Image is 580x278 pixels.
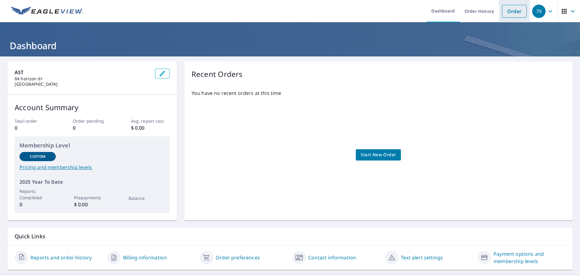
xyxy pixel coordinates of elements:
img: EV Logo [11,7,83,16]
p: Recent Orders [192,69,243,80]
p: Avg. report cost [131,118,170,124]
p: 0 [19,201,56,208]
p: Prepayments [74,194,110,201]
span: Start New Order [361,151,396,159]
p: $ 0.00 [131,124,170,132]
p: 0 [15,124,53,132]
p: Total order [15,118,53,124]
p: Order pending [73,118,111,124]
a: Billing information [123,254,167,261]
a: Start New Order [356,149,401,161]
p: Reports Completed [19,188,56,201]
p: 84 horizon dr [15,76,150,81]
a: Payment options and membership levels [493,250,565,265]
p: Balance [129,195,165,201]
h1: Dashboard [7,39,573,52]
p: [GEOGRAPHIC_DATA] [15,81,150,87]
p: Quick Links [15,233,565,240]
a: Text alert settings [401,254,443,261]
p: Membership Level [19,141,165,150]
p: $ 0.00 [74,201,110,208]
p: 0 [73,124,111,132]
a: Contact information [308,254,356,261]
p: You have no recent orders at this time [192,89,565,97]
a: Order preferences [216,254,260,261]
div: 79 [532,5,546,18]
p: AST [15,69,150,76]
p: 2025 Year To Date [19,178,165,186]
p: Account Summary [15,102,170,113]
a: Pricing and membership levels [19,164,165,171]
p: Custom [30,154,46,159]
a: Reports and order history [30,254,92,261]
a: Order [502,5,527,18]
